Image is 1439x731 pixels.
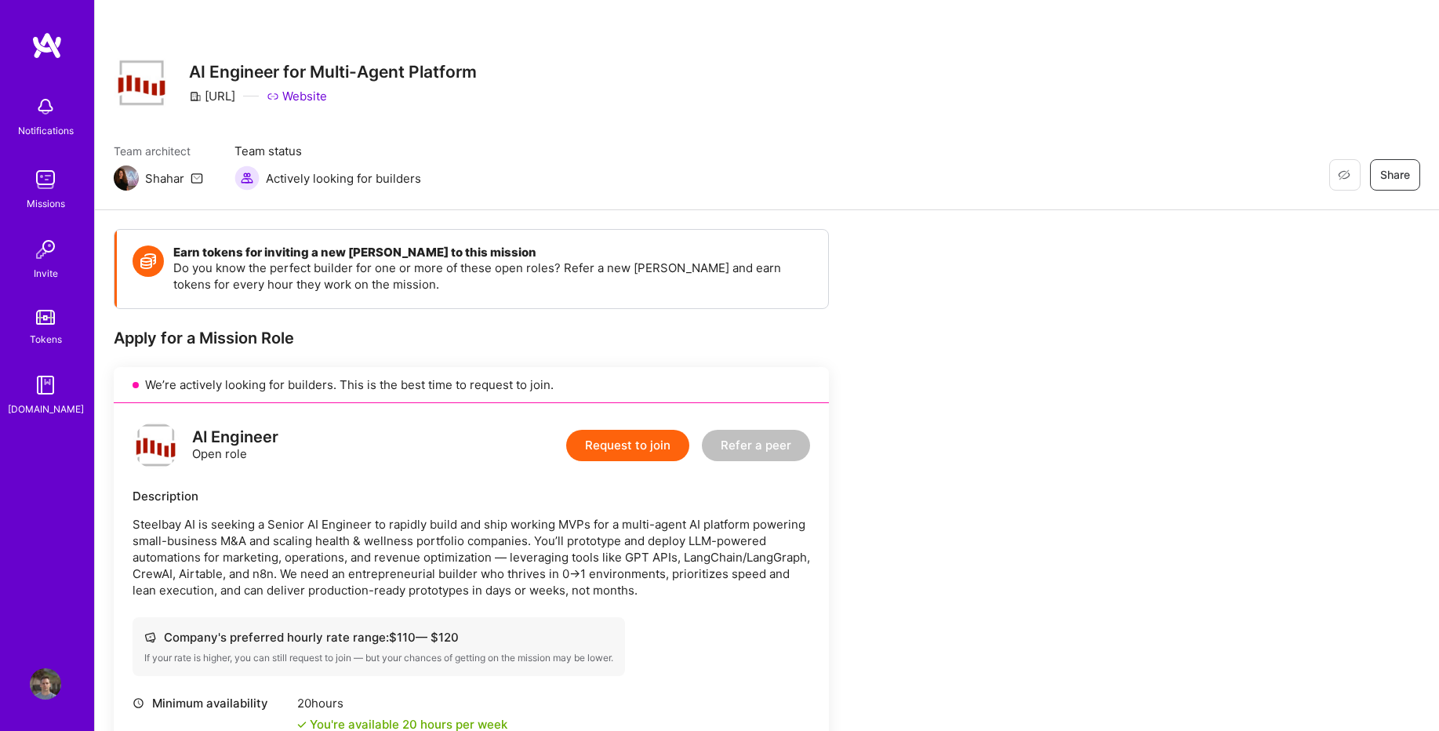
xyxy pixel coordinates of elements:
p: Steelbay AI is seeking a Senior AI Engineer to rapidly build and ship working MVPs for a multi-ag... [133,516,810,598]
img: Invite [30,234,61,265]
span: Team architect [114,143,203,159]
i: icon CompanyGray [189,90,202,103]
div: Description [133,488,810,504]
img: guide book [30,369,61,401]
img: User Avatar [30,668,61,700]
div: [URL] [189,88,235,104]
img: Team Architect [114,165,139,191]
button: Refer a peer [702,430,810,461]
img: Token icon [133,245,164,277]
div: [DOMAIN_NAME] [8,401,84,417]
i: icon Cash [144,631,156,643]
i: icon Clock [133,697,144,709]
h3: AI Engineer for Multi-Agent Platform [189,62,477,82]
img: Company Logo [114,58,170,107]
img: teamwork [30,164,61,195]
div: We’re actively looking for builders. This is the best time to request to join. [114,367,829,403]
i: icon Mail [191,172,203,184]
img: logo [133,422,180,469]
div: Notifications [18,122,74,139]
span: Team status [234,143,421,159]
div: AI Engineer [192,429,278,446]
i: icon Check [297,720,307,729]
i: icon EyeClosed [1338,169,1350,181]
p: Do you know the perfect builder for one or more of these open roles? Refer a new [PERSON_NAME] an... [173,260,812,293]
div: Open role [192,429,278,462]
div: Company's preferred hourly rate range: $ 110 — $ 120 [144,629,613,646]
div: 20 hours [297,695,507,711]
div: Shahar [145,170,184,187]
a: Website [267,88,327,104]
img: logo [31,31,63,60]
div: Invite [34,265,58,282]
img: bell [30,91,61,122]
span: Actively looking for builders [266,170,421,187]
button: Request to join [566,430,689,461]
div: Apply for a Mission Role [114,328,829,348]
div: Tokens [30,331,62,347]
div: Minimum availability [133,695,289,711]
h4: Earn tokens for inviting a new [PERSON_NAME] to this mission [173,245,812,260]
img: Actively looking for builders [234,165,260,191]
span: Share [1380,167,1410,183]
div: Missions [27,195,65,212]
div: If your rate is higher, you can still request to join — but your chances of getting on the missio... [144,652,613,664]
img: tokens [36,310,55,325]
